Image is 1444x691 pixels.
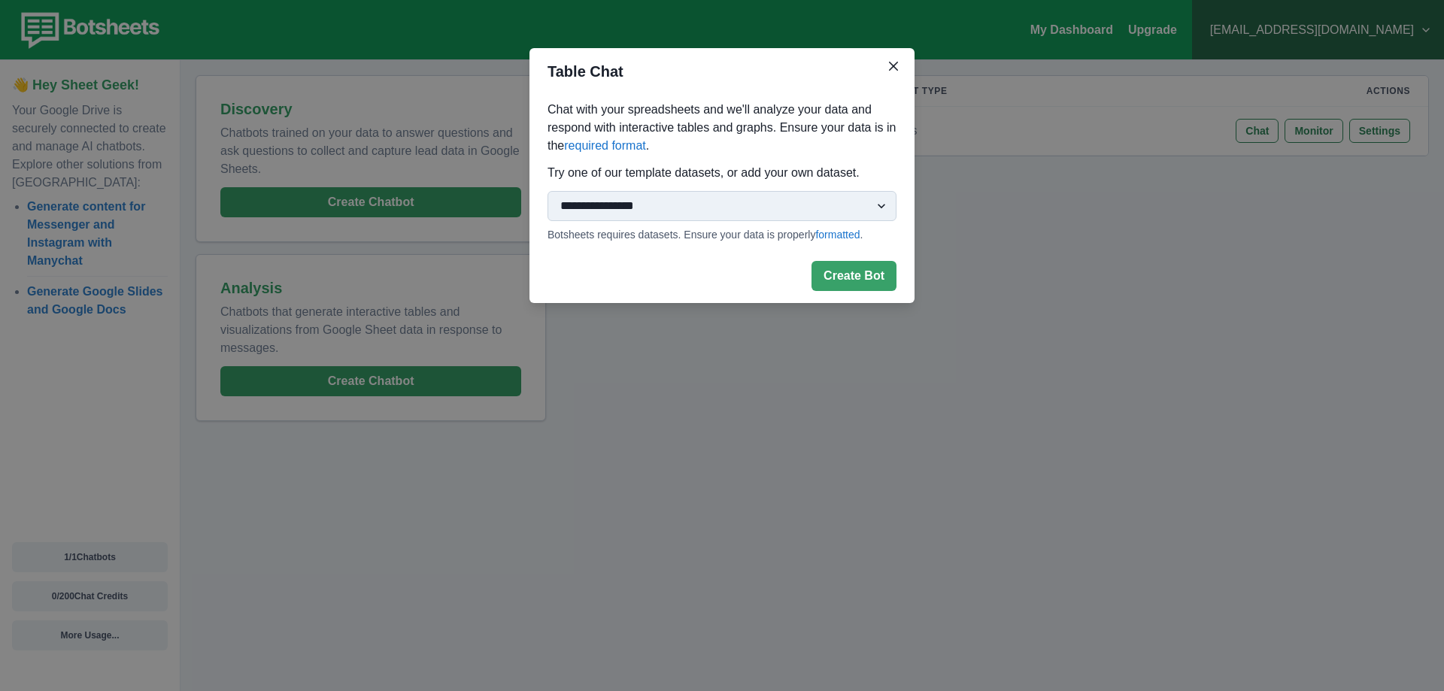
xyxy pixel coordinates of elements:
[564,139,646,152] a: required format
[811,261,896,291] button: Create Bot
[529,48,915,95] header: Table Chat
[548,164,896,182] p: Try one of our template datasets, or add your own dataset.
[815,229,860,241] a: formatted
[548,227,896,243] p: Botsheets requires datasets. Ensure your data is properly .
[881,54,906,78] button: Close
[548,101,896,155] p: Chat with your spreadsheets and we'll analyze your data and respond with interactive tables and g...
